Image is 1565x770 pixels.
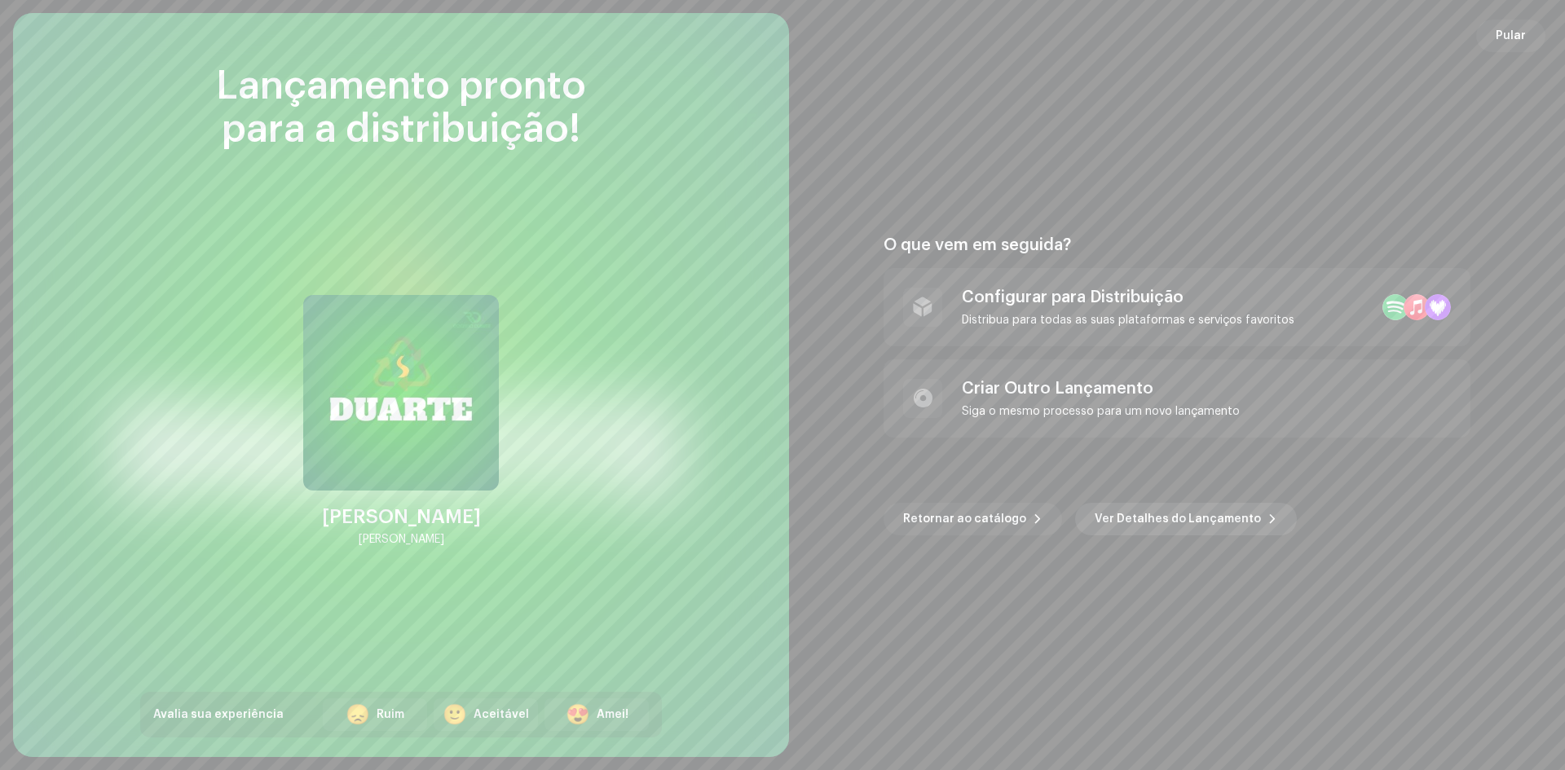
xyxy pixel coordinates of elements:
img: 9ea9f6aa-ddc6-404a-91bb-99cc958668a7 [303,295,499,491]
div: [PERSON_NAME] [359,530,444,549]
div: Ruim [377,706,404,724]
div: 🙂 [443,705,467,724]
button: Retornar ao catálogo [884,503,1062,535]
re-a-post-create-item: Configurar para Distribuição [884,268,1470,346]
div: Aceitável [474,706,529,724]
div: Distribua para todas as suas plataformas e serviços favoritos [962,314,1294,327]
div: Amei! [597,706,628,724]
div: [PERSON_NAME] [322,504,481,530]
button: Ver Detalhes do Lançamento [1075,503,1297,535]
span: Pular [1496,20,1526,52]
div: Siga o mesmo processo para um novo lançamento [962,405,1240,418]
button: Pular [1476,20,1545,52]
span: Retornar ao catálogo [903,503,1026,535]
span: Avalia sua experiência [153,709,284,720]
div: 😍 [566,705,590,724]
div: Configurar para Distribuição [962,288,1294,307]
div: 😞 [346,705,370,724]
div: Lançamento pronto para a distribuição! [140,65,662,152]
re-a-post-create-item: Criar Outro Lançamento [884,359,1470,438]
div: O que vem em seguida? [884,235,1470,255]
span: Ver Detalhes do Lançamento [1095,503,1261,535]
div: Criar Outro Lançamento [962,379,1240,398]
